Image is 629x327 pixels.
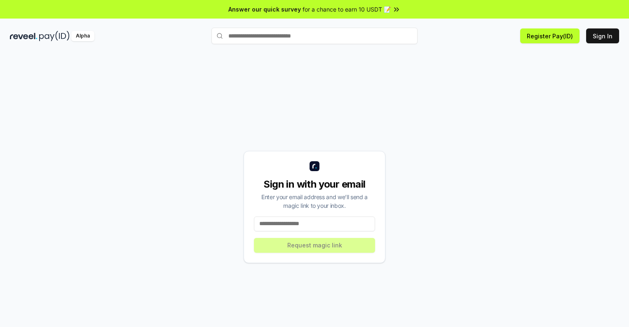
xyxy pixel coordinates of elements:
img: logo_small [310,161,319,171]
div: Alpha [71,31,94,41]
button: Register Pay(ID) [520,28,580,43]
div: Sign in with your email [254,178,375,191]
div: Enter your email address and we’ll send a magic link to your inbox. [254,193,375,210]
span: for a chance to earn 10 USDT 📝 [303,5,391,14]
span: Answer our quick survey [228,5,301,14]
img: reveel_dark [10,31,38,41]
img: pay_id [39,31,70,41]
button: Sign In [586,28,619,43]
